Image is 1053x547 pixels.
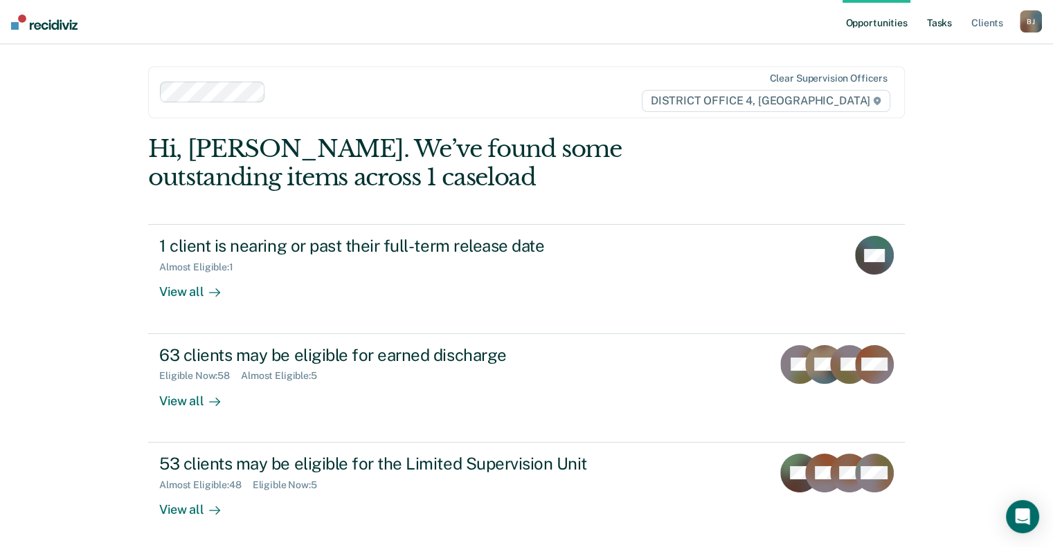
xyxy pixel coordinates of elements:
[159,479,253,491] div: Almost Eligible : 48
[241,370,328,382] div: Almost Eligible : 5
[148,334,905,443] a: 63 clients may be eligible for earned dischargeEligible Now:58Almost Eligible:5View all
[11,15,78,30] img: Recidiviz
[148,135,753,192] div: Hi, [PERSON_NAME]. We’ve found some outstanding items across 1 caseload
[159,345,645,365] div: 63 clients may be eligible for earned discharge
[148,224,905,333] a: 1 client is nearing or past their full-term release dateAlmost Eligible:1View all
[159,370,241,382] div: Eligible Now : 58
[1006,500,1039,533] div: Open Intercom Messenger
[1020,10,1042,33] div: B J
[159,236,645,256] div: 1 client is nearing or past their full-term release date
[642,90,890,112] span: DISTRICT OFFICE 4, [GEOGRAPHIC_DATA]
[769,73,887,84] div: Clear supervision officers
[1020,10,1042,33] button: BJ
[159,454,645,474] div: 53 clients may be eligible for the Limited Supervision Unit
[253,479,328,491] div: Eligible Now : 5
[159,261,244,273] div: Almost Eligible : 1
[159,273,237,300] div: View all
[159,490,237,517] div: View all
[159,382,237,409] div: View all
